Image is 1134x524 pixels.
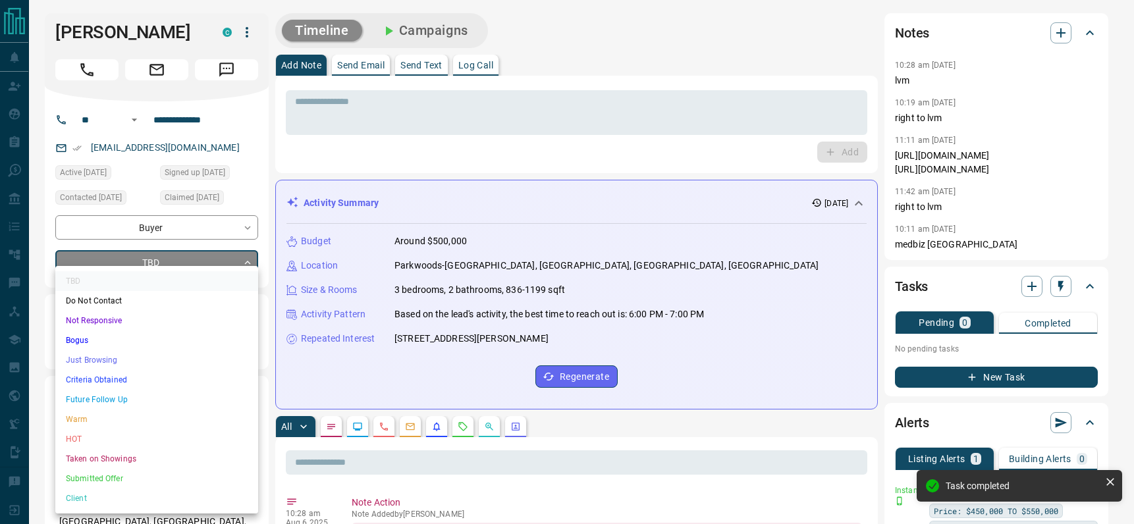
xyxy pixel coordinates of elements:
[55,488,258,508] li: Client
[55,291,258,311] li: Do Not Contact
[55,469,258,488] li: Submitted Offer
[55,311,258,330] li: Not Responsive
[55,409,258,429] li: Warm
[55,429,258,449] li: HOT
[55,390,258,409] li: Future Follow Up
[946,481,1100,491] div: Task completed
[55,330,258,350] li: Bogus
[55,449,258,469] li: Taken on Showings
[55,350,258,370] li: Just Browsing
[55,370,258,390] li: Criteria Obtained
